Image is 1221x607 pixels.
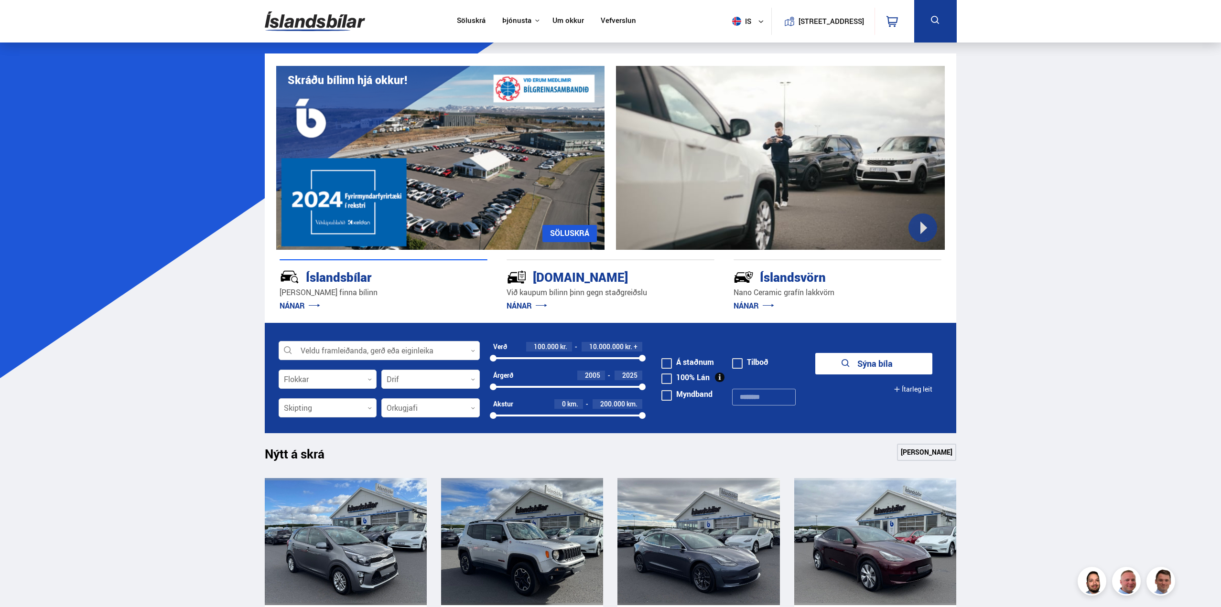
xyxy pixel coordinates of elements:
span: 0 [562,399,566,408]
p: Nano Ceramic grafín lakkvörn [734,287,941,298]
img: tr5P-W3DuiFaO7aO.svg [507,267,527,287]
button: [STREET_ADDRESS] [802,17,861,25]
p: [PERSON_NAME] finna bílinn [280,287,487,298]
label: Á staðnum [661,358,714,366]
img: eKx6w-_Home_640_.png [276,66,605,250]
span: 2025 [622,371,638,380]
label: 100% Lán [661,373,710,381]
span: 10.000.000 [589,342,624,351]
img: siFngHWaQ9KaOqBr.png [1113,568,1142,597]
div: Íslandsvörn [734,268,908,285]
span: + [634,343,638,351]
span: 100.000 [534,342,559,351]
button: is [728,7,771,35]
div: Árgerð [493,372,513,379]
h1: Skráðu bílinn hjá okkur! [288,74,407,86]
a: Um okkur [552,16,584,26]
img: nhp88E3Fdnt1Opn2.png [1079,568,1108,597]
div: [DOMAIN_NAME] [507,268,681,285]
img: FbJEzSuNWCJXmdc-.webp [1148,568,1177,597]
div: Íslandsbílar [280,268,454,285]
span: 2005 [585,371,600,380]
p: Við kaupum bílinn þinn gegn staðgreiðslu [507,287,714,298]
a: [STREET_ADDRESS] [777,8,869,35]
span: kr. [625,343,632,351]
img: JRvxyua_JYH6wB4c.svg [280,267,300,287]
img: G0Ugv5HjCgRt.svg [265,6,365,37]
a: NÁNAR [507,300,547,311]
label: Tilboð [732,358,768,366]
div: Verð [493,343,507,351]
span: is [728,17,752,26]
a: [PERSON_NAME] [897,444,956,461]
h1: Nýtt á skrá [265,447,341,467]
button: Þjónusta [502,16,531,25]
a: NÁNAR [280,300,320,311]
label: Myndband [661,390,713,398]
span: km. [627,400,638,408]
a: Söluskrá [457,16,486,26]
img: -Svtn6bYgwAsiwNX.svg [734,267,754,287]
a: NÁNAR [734,300,774,311]
button: Sýna bíla [815,353,932,374]
span: 200.000 [600,399,625,408]
a: SÖLUSKRÁ [542,225,597,242]
span: kr. [560,343,567,351]
div: Akstur [493,400,513,408]
button: Ítarleg leit [894,379,932,400]
span: km. [567,400,578,408]
img: svg+xml;base64,PHN2ZyB4bWxucz0iaHR0cDovL3d3dy53My5vcmcvMjAwMC9zdmciIHdpZHRoPSI1MTIiIGhlaWdodD0iNT... [732,17,741,26]
a: Vefverslun [601,16,636,26]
